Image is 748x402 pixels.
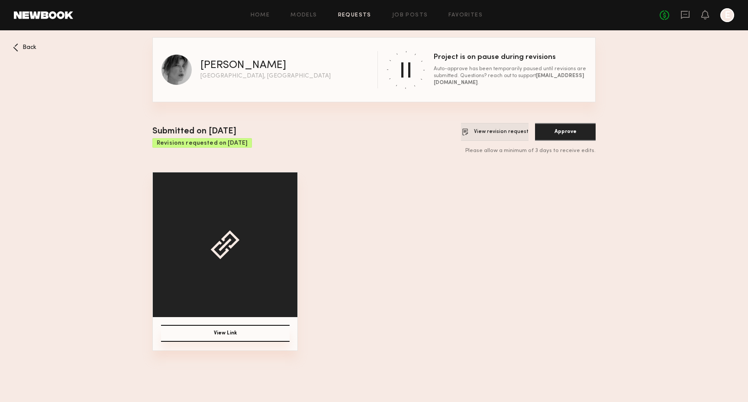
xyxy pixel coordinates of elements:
a: E [720,8,734,22]
a: Models [290,13,317,18]
a: Job Posts [392,13,428,18]
a: Home [251,13,270,18]
img: Brittany H profile picture. [161,55,192,85]
div: Project is on pause during revisions [434,54,587,61]
div: Submitted on [DATE] [152,125,252,138]
span: Back [23,45,36,51]
a: Requests [338,13,371,18]
div: Please allow a minimum of 3 days to receive edits. [461,148,596,155]
div: Auto-approve has been temporarily paused until revisions are submitted. Questions? reach out to s... [434,65,587,86]
b: [EMAIL_ADDRESS][DOMAIN_NAME] [434,73,584,85]
a: Favorites [448,13,483,18]
div: Revisions requested on [DATE] [152,138,252,148]
button: Approve [535,123,596,141]
div: [PERSON_NAME] [200,60,286,71]
button: View revision request [461,123,529,141]
button: View Link [161,325,290,342]
div: [GEOGRAPHIC_DATA], [GEOGRAPHIC_DATA] [200,73,331,79]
